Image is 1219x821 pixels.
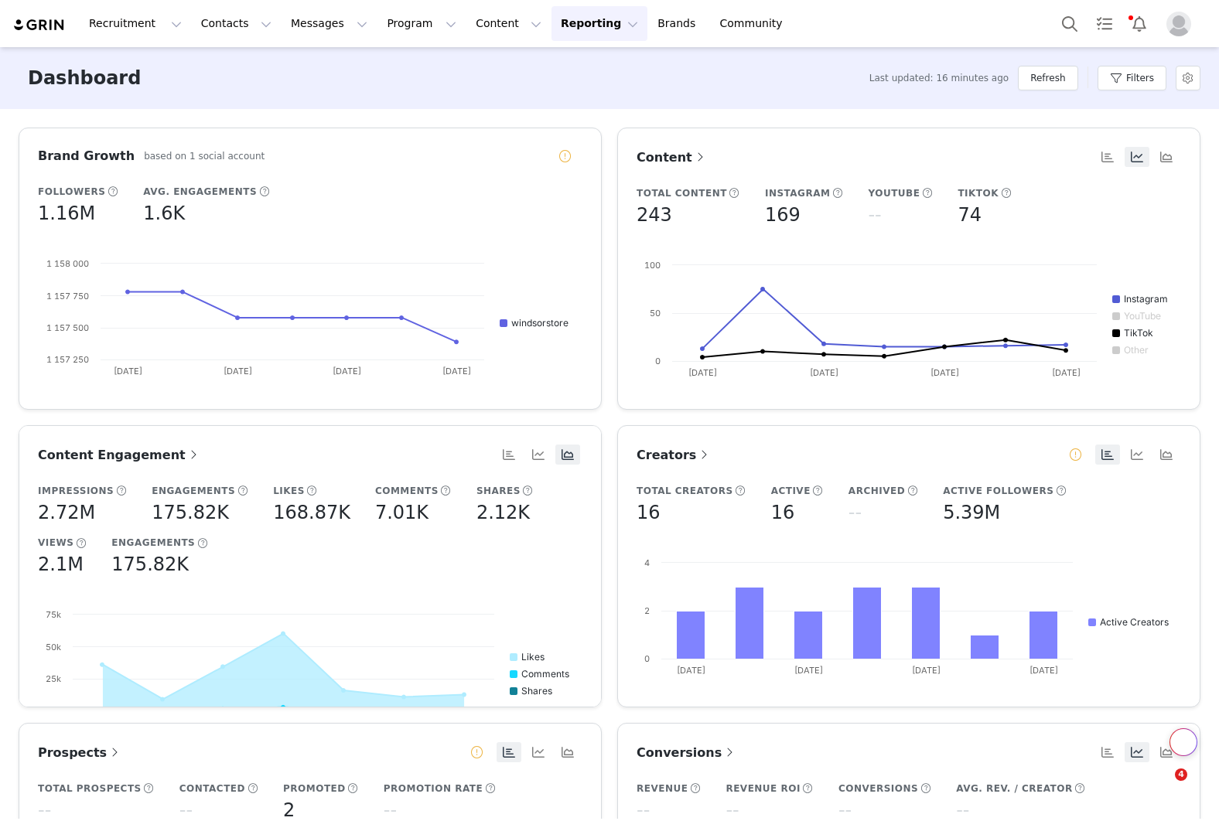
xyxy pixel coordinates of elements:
h5: Avg. Rev. / Creator [956,782,1073,795]
h5: 2.12K [476,499,530,526]
h5: 1.16M [38,199,95,227]
h5: 2.1M [38,550,84,578]
a: Prospects [38,743,122,762]
h5: 175.82K [152,499,229,526]
text: [DATE] [333,366,361,376]
h5: Promotion Rate [384,782,483,795]
button: Content [466,6,551,41]
text: Instagram [1124,293,1168,305]
text: 0 [644,653,650,664]
button: Reporting [551,6,647,41]
text: 1 157 250 [46,354,89,365]
a: Content [637,148,708,167]
a: Creators [637,445,712,465]
h5: Followers [38,185,105,199]
h5: based on 1 social account [144,149,265,163]
text: 2 [644,605,650,616]
text: [DATE] [912,665,941,676]
h5: Views [38,536,73,550]
span: Prospects [38,745,122,760]
a: Tasks [1088,6,1122,41]
button: Filters [1098,66,1166,90]
text: [DATE] [114,366,142,376]
button: Program [377,6,466,41]
button: Messages [282,6,377,41]
text: 50k [46,642,61,652]
text: Shares [521,685,552,697]
text: Likes [521,651,545,663]
text: windsorstore [511,317,569,329]
h5: 169 [765,201,801,229]
h5: Instagram [765,186,831,200]
text: 1 157 500 [46,322,89,333]
h3: Dashboard [28,64,141,92]
span: 4 [1175,768,1187,781]
text: [DATE] [688,367,717,378]
h5: Promoted [283,782,346,795]
span: Creators [637,448,712,462]
h5: -- [849,499,862,526]
a: Conversions [637,743,737,762]
a: Brands [648,6,709,41]
h5: 2.72M [38,499,95,526]
span: Last updated: 16 minutes ago [869,71,1009,85]
h5: Shares [476,484,521,498]
h5: 16 [771,499,795,526]
h5: YouTube [868,186,920,200]
h5: 5.39M [943,499,1000,526]
text: [DATE] [224,366,252,376]
text: 100 [644,260,661,271]
text: Comments [521,668,569,680]
h5: 16 [637,499,661,526]
h5: -- [868,201,881,229]
button: Refresh [1018,66,1077,90]
text: 1 157 750 [46,291,89,301]
text: 1 158 000 [46,258,89,269]
text: [DATE] [1052,367,1081,378]
text: [DATE] [442,366,471,376]
text: 25k [46,673,61,684]
h5: Comments [375,484,439,498]
a: Content Engagement [38,445,201,465]
text: 0 [56,705,61,716]
button: Profile [1157,12,1207,36]
text: 50 [650,308,661,319]
h5: 175.82K [111,550,189,578]
h5: Revenue [637,782,688,795]
h5: Conversions [838,782,918,795]
text: [DATE] [810,367,838,378]
iframe: Intercom live chat [1143,768,1180,806]
h5: 74 [958,201,982,229]
span: Content Engagement [38,448,201,462]
h5: 1.6K [143,199,185,227]
text: [DATE] [930,367,959,378]
button: Recruitment [80,6,191,41]
h5: Revenue ROI [726,782,801,795]
h5: Engagements [152,484,235,498]
h5: Total Prospects [38,782,142,795]
text: TikTok [1124,327,1153,339]
text: [DATE] [794,665,823,676]
h5: TikTok [958,186,999,200]
h5: Total Content [637,186,727,200]
h5: Active [771,484,811,498]
button: Search [1053,6,1087,41]
span: Conversions [637,745,737,760]
h5: Active Followers [943,484,1053,498]
text: YouTube [1124,310,1161,322]
h5: Archived [849,484,905,498]
text: Active Creators [1100,616,1169,628]
h3: Brand Growth [38,147,135,165]
text: 0 [655,356,661,366]
h5: Avg. Engagements [143,185,257,199]
text: [DATE] [1029,665,1058,676]
h5: Total Creators [637,484,733,498]
h5: 243 [637,201,672,229]
h5: Contacted [179,782,245,795]
button: Notifications [1122,6,1156,41]
img: grin logo [12,18,67,32]
img: placeholder-profile.jpg [1166,12,1191,36]
h5: 168.87K [273,499,350,526]
h5: Engagements [111,536,195,550]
